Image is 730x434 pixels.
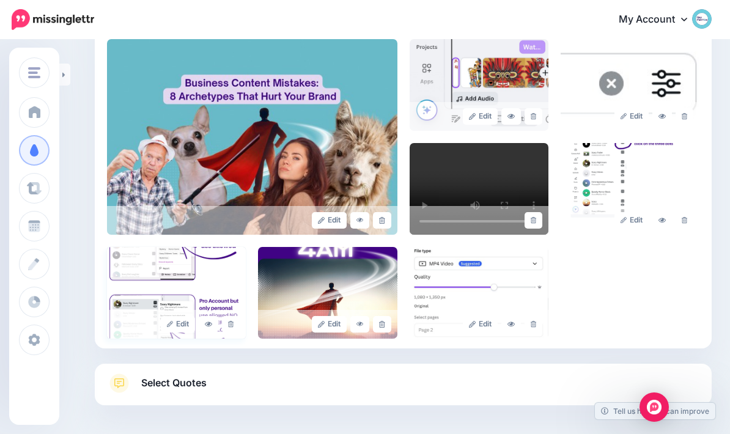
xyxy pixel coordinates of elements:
[107,373,699,405] a: Select Quotes
[410,247,548,339] img: 8UN4B9FXK5AT3HF0LPGH7R89119NLZRN_large.jpeg
[28,67,40,78] img: menu.png
[141,375,207,391] span: Select Quotes
[614,212,649,229] a: Edit
[107,39,397,235] img: 4a42c756d6ac4121f183e8ac8ac3321c_large.jpg
[107,247,246,339] img: X3C05TK5J052Q6AFQTBCO1CN2YGL4J2A_large.png
[258,247,397,339] img: OM8SMNIHIH2F3LAB2QU8BSK4ZFB4AE9O_large.png
[640,392,669,422] div: Open Intercom Messenger
[12,9,94,30] img: Missinglettr
[161,316,196,333] a: Edit
[614,108,649,125] a: Edit
[595,403,715,419] a: Tell us how we can improve
[561,143,699,235] img: NN06DTIM53TRZ74QR5D2U1OHLB6O8FX7_large.png
[312,316,347,333] a: Edit
[312,212,347,229] a: Edit
[410,39,548,131] img: 8UWRUZKUYQ0UNCL6DG98SELHYV6FYPNZ_large.jpeg
[606,5,712,35] a: My Account
[463,316,498,333] a: Edit
[561,39,699,131] img: LF6ZWGY4L6VXG0WF863EIWW0G1NXXURI_large.jpeg
[463,108,498,125] a: Edit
